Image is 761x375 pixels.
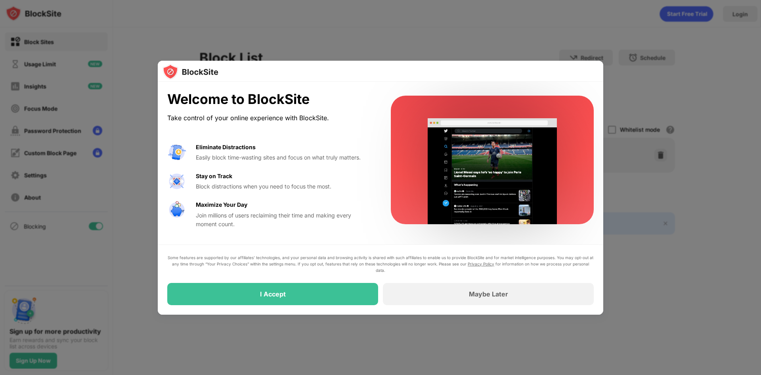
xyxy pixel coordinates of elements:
div: Maximize Your Day [196,200,247,209]
a: Privacy Policy [468,262,494,266]
div: Block distractions when you need to focus the most. [196,182,372,191]
img: value-focus.svg [167,172,186,191]
div: Take control of your online experience with BlockSite. [167,112,372,124]
div: Stay on Track [196,172,232,181]
div: Maybe Later [469,290,508,298]
div: Eliminate Distractions [196,143,256,152]
div: Easily block time-wasting sites and focus on what truly matters. [196,153,372,162]
img: logo-blocksite.svg [163,64,218,80]
img: value-avoid-distractions.svg [167,143,186,162]
div: Join millions of users reclaiming their time and making every moment count. [196,211,372,229]
div: Some features are supported by our affiliates’ technologies, and your personal data and browsing ... [167,254,594,273]
div: Welcome to BlockSite [167,91,372,108]
img: value-safe-time.svg [167,200,186,219]
div: I Accept [260,290,286,298]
